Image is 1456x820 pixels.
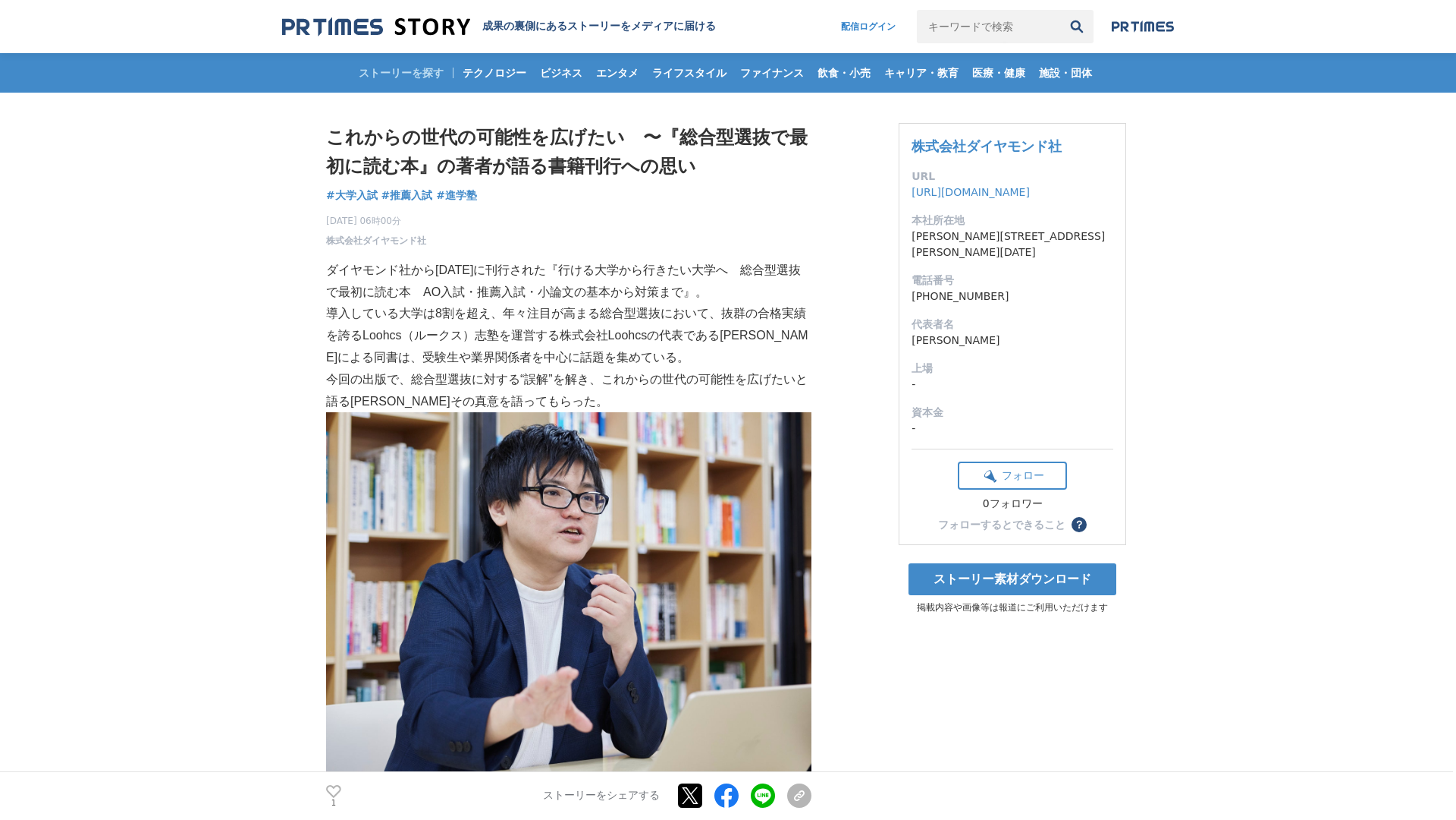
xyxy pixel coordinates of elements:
a: #大学入試 [326,188,378,203]
div: フォローするとできること [938,519,1065,530]
dt: 資本金 [912,405,1113,421]
dd: [PERSON_NAME] [912,333,1113,348]
a: [URL][DOMAIN_NAME] [912,186,1030,198]
a: #推薦入試 [381,188,433,203]
dd: - [912,421,1113,437]
a: 株式会社ダイヤモンド社 [912,138,1062,154]
span: #進学塾 [436,188,477,202]
dt: 代表者名 [912,317,1113,333]
span: エンタメ [590,66,645,80]
a: 医療・健康 [966,53,1031,93]
a: ライフスタイル [646,53,733,93]
a: 株式会社ダイヤモンド社 [326,234,426,248]
dt: 上場 [912,361,1113,377]
a: #進学塾 [436,188,477,203]
dd: - [912,377,1113,393]
span: #推薦入試 [381,188,433,202]
p: 導入している大学は8割を超え、年々注目が高まる総合型選抜において、抜群の合格実績を誇るLoohcs（ルークス）志塾を運営する株式会社Loohcsの代表である[PERSON_NAME]による同書は... [326,303,811,368]
button: 検索 [1060,10,1094,43]
div: 0フォロワー [958,497,1067,511]
dt: 本社所在地 [912,213,1113,229]
dd: [PHONE_NUMBER] [912,289,1113,304]
span: ライフスタイル [646,66,733,80]
span: 飲食・小売 [811,66,877,80]
span: #大学入試 [326,188,378,202]
dt: 電話番号 [912,273,1113,289]
a: 成果の裏側にあるストーリーをメディアに届ける 成果の裏側にあるストーリーをメディアに届ける [282,17,716,37]
span: ？ [1074,519,1084,530]
span: ファイナンス [734,66,810,80]
a: キャリア・教育 [878,53,965,93]
a: 配信ログイン [826,10,911,43]
p: ダイヤモンド社から[DATE]に刊行された『行ける大学から行きたい大学へ 総合型選抜で最初に読む本 AO入試・推薦入試・小論文の基本から対策まで』。 [326,260,811,304]
p: 今回の出版で、総合型選抜に対する“誤解”を解き、これからの世代の可能性を広げたいと語る[PERSON_NAME]その真意を語ってもらった。 [326,369,811,413]
button: フォロー [958,462,1067,490]
a: ストーリー素材ダウンロード [908,563,1116,595]
dt: URL [912,169,1113,184]
span: テクノロジー [457,66,532,80]
dd: [PERSON_NAME][STREET_ADDRESS][PERSON_NAME][DATE] [912,229,1113,260]
span: [DATE] 06時00分 [326,214,426,228]
a: テクノロジー [457,53,532,93]
img: 成果の裏側にあるストーリーをメディアに届ける [282,17,470,37]
a: ビジネス [534,53,588,93]
span: キャリア・教育 [878,66,965,80]
input: キーワードで検索 [917,10,1060,43]
button: ？ [1072,517,1087,532]
a: 施設・団体 [1033,53,1098,93]
h1: これからの世代の可能性を広げたい 〜『総合型選抜で最初に読む本』の著者が語る書籍刊⾏への思い [326,123,811,181]
p: ストーリーをシェアする [543,790,660,803]
p: 1 [326,799,341,807]
span: 医療・健康 [966,66,1031,80]
span: ビジネス [534,66,588,80]
h2: 成果の裏側にあるストーリーをメディアに届ける [482,20,716,33]
a: ファイナンス [734,53,810,93]
span: 施設・団体 [1033,66,1098,80]
img: thumbnail_a1e42290-8c5b-11f0-9be3-074a6b9b5375.jpg [326,412,811,771]
a: 飲食・小売 [811,53,877,93]
p: 掲載内容や画像等は報道にご利用いただけます [899,601,1126,614]
img: prtimes [1112,20,1174,33]
a: エンタメ [590,53,645,93]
